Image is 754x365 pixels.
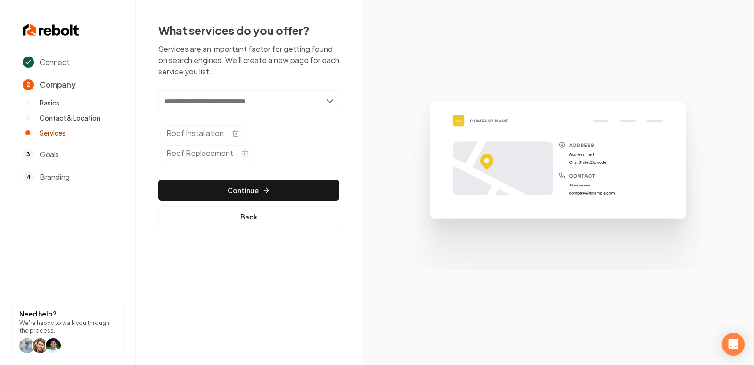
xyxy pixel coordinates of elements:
span: Contact & Location [40,113,100,122]
span: 2 [23,79,34,90]
span: 4 [23,171,34,183]
img: help icon arwin [46,338,61,353]
p: Services are an important factor for getting found on search engines. We'll create a new page for... [158,43,339,77]
span: Goals [40,149,59,160]
span: Basics [40,98,59,107]
span: Branding [40,171,70,183]
div: Open Intercom Messenger [722,333,745,356]
ul: Selected tags [160,125,339,165]
img: help icon Will [19,338,34,353]
span: Company [40,79,75,90]
button: Back [158,206,339,227]
span: 3 [23,149,34,160]
span: Roof Installation [166,128,224,139]
span: Connect [40,57,69,68]
strong: Need help? [19,309,57,318]
button: Continue [158,180,339,201]
h2: What services do you offer? [158,23,339,38]
span: Roof Replacement [166,147,233,159]
span: Services [40,128,66,138]
img: Rebolt Logo [23,23,79,38]
img: help icon Will [33,338,48,353]
p: We're happy to walk you through the process. [19,319,116,334]
img: Google Business Profile [394,95,721,270]
button: Need help?We're happy to walk you through the process.help icon Willhelp icon Willhelp icon arwin [11,304,124,357]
